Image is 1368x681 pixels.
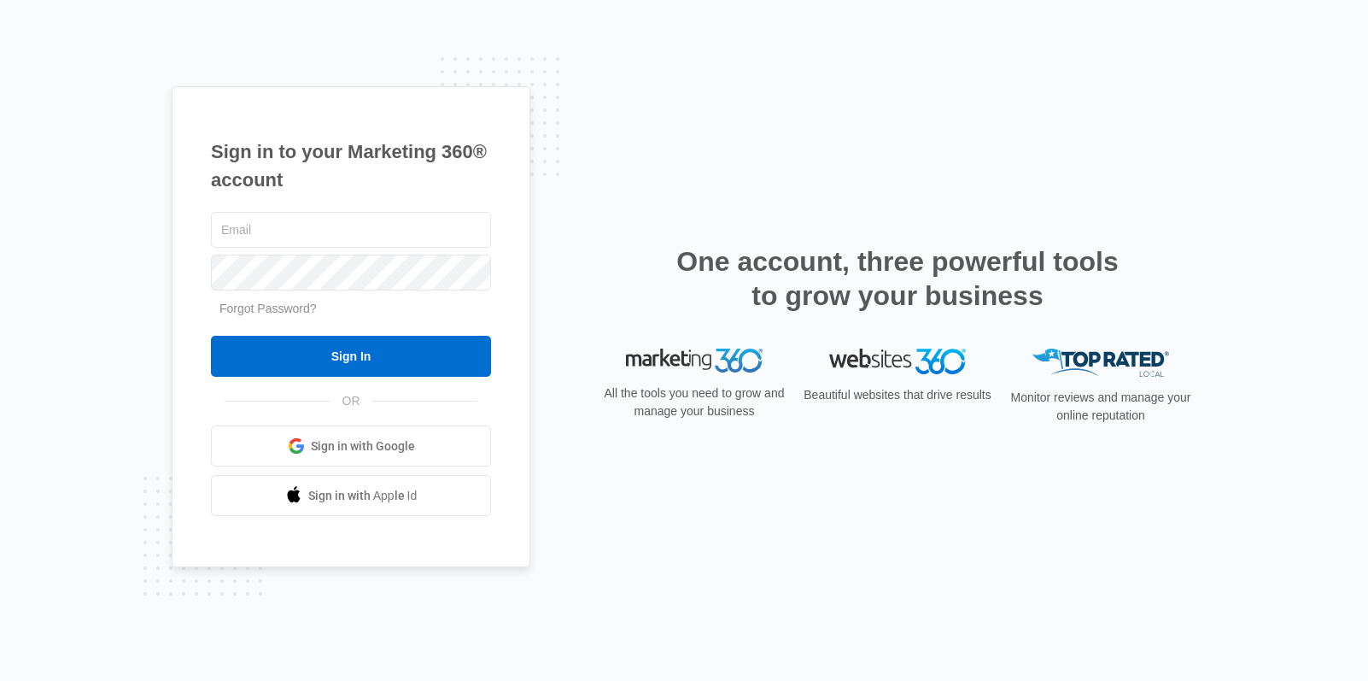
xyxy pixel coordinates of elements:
span: OR [330,392,372,410]
h1: Sign in to your Marketing 360® account [211,138,491,194]
h2: One account, three powerful tools to grow your business [671,244,1124,313]
span: Sign in with Google [311,437,415,455]
img: Websites 360 [829,349,966,373]
p: All the tools you need to grow and manage your business [599,385,790,420]
p: Beautiful websites that drive results [802,386,993,404]
input: Email [211,212,491,248]
span: Sign in with Apple Id [308,487,418,505]
a: Sign in with Apple Id [211,475,491,516]
img: Top Rated Local [1032,349,1169,377]
input: Sign In [211,336,491,377]
a: Sign in with Google [211,426,491,467]
p: Monitor reviews and manage your online reputation [1005,389,1196,425]
a: Forgot Password? [219,302,317,315]
img: Marketing 360 [626,349,763,373]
